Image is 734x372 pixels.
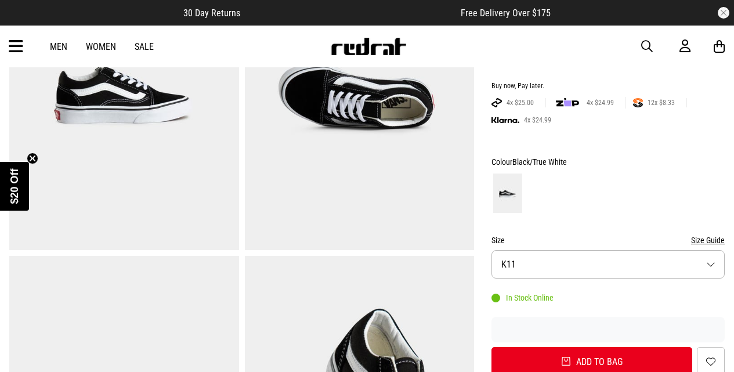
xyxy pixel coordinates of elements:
span: 30 Day Returns [183,8,240,19]
button: Close teaser [27,153,38,164]
button: K11 [491,250,725,279]
img: zip [556,97,579,109]
a: Men [50,41,67,52]
div: Size [491,233,725,247]
img: SPLITPAY [633,98,643,107]
iframe: Customer reviews powered by Trustpilot [491,324,725,335]
span: $20 Off [9,168,20,204]
span: Free Delivery Over $175 [461,8,551,19]
span: 12x $8.33 [643,98,679,107]
span: 4x $25.00 [502,98,538,107]
a: Women [86,41,116,52]
a: Sale [135,41,154,52]
span: 4x $24.99 [519,115,556,125]
button: Size Guide [691,233,725,247]
img: KLARNA [491,117,519,124]
span: K11 [501,259,516,270]
span: Black/True White [512,157,567,167]
span: 4x $24.99 [582,98,619,107]
iframe: Customer reviews powered by Trustpilot [263,7,437,19]
img: Black/True White [493,174,522,213]
div: Buy now, Pay later. [491,82,725,91]
img: AFTERPAY [491,98,502,107]
div: In Stock Online [491,293,554,302]
div: Colour [491,155,725,169]
img: Redrat logo [330,38,407,55]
